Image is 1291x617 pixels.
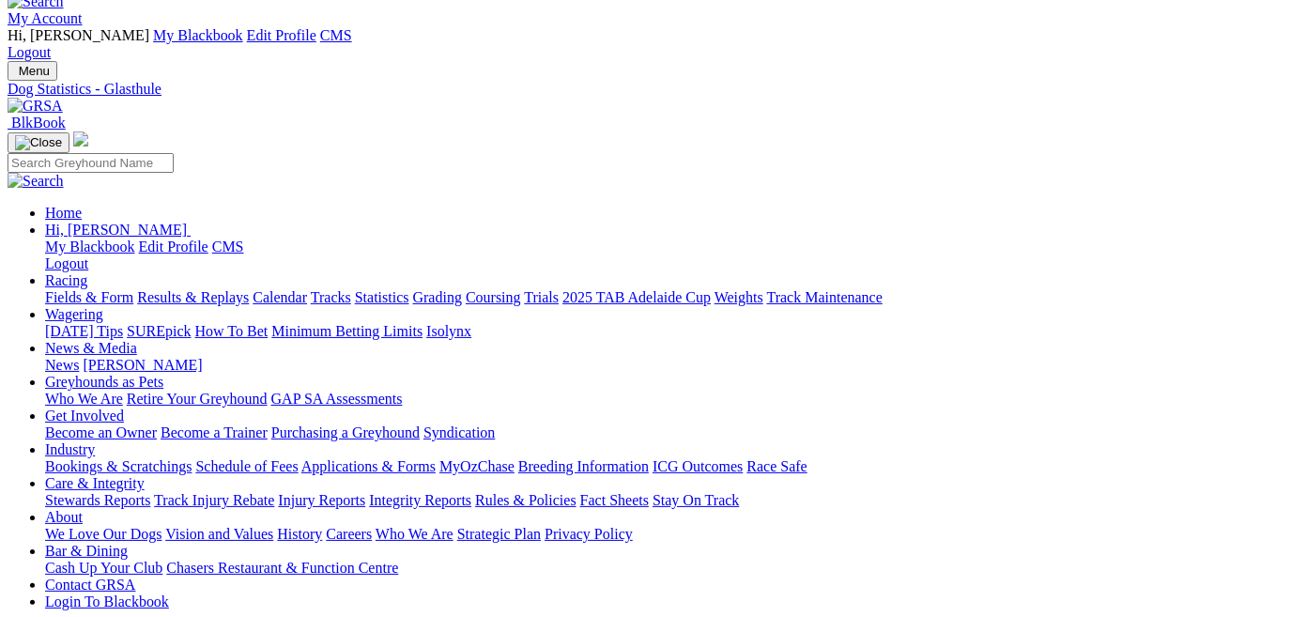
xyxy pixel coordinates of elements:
[8,115,66,131] a: BlkBook
[127,323,191,339] a: SUREpick
[45,475,145,491] a: Care & Integrity
[45,391,1283,408] div: Greyhounds as Pets
[137,289,249,305] a: Results & Replays
[45,543,128,559] a: Bar & Dining
[45,306,103,322] a: Wagering
[45,424,1283,441] div: Get Involved
[524,289,559,305] a: Trials
[45,492,1283,509] div: Care & Integrity
[8,27,149,43] span: Hi, [PERSON_NAME]
[45,374,163,390] a: Greyhounds as Pets
[45,391,123,407] a: Who We Are
[165,526,273,542] a: Vision and Values
[45,323,123,339] a: [DATE] Tips
[45,492,150,508] a: Stewards Reports
[326,526,372,542] a: Careers
[466,289,521,305] a: Coursing
[45,441,95,457] a: Industry
[320,27,352,43] a: CMS
[45,458,1283,475] div: Industry
[8,44,51,60] a: Logout
[45,526,1283,543] div: About
[166,560,398,576] a: Chasers Restaurant & Function Centre
[45,357,1283,374] div: News & Media
[45,408,124,424] a: Get Involved
[653,492,739,508] a: Stay On Track
[746,458,807,474] a: Race Safe
[376,526,453,542] a: Who We Are
[73,131,88,147] img: logo-grsa-white.png
[271,391,403,407] a: GAP SA Assessments
[45,239,1283,272] div: Hi, [PERSON_NAME]
[45,458,192,474] a: Bookings & Scratchings
[8,81,1283,98] a: Dog Statistics - Glasthule
[15,135,62,150] img: Close
[212,239,244,255] a: CMS
[8,173,64,190] img: Search
[562,289,711,305] a: 2025 TAB Adelaide Cup
[153,27,243,43] a: My Blackbook
[8,98,63,115] img: GRSA
[311,289,351,305] a: Tracks
[715,289,763,305] a: Weights
[11,115,66,131] span: BlkBook
[139,239,208,255] a: Edit Profile
[8,153,174,173] input: Search
[8,61,57,81] button: Toggle navigation
[45,289,1283,306] div: Racing
[277,526,322,542] a: History
[767,289,883,305] a: Track Maintenance
[19,64,50,78] span: Menu
[423,424,495,440] a: Syndication
[195,323,269,339] a: How To Bet
[545,526,633,542] a: Privacy Policy
[45,526,161,542] a: We Love Our Dogs
[45,222,187,238] span: Hi, [PERSON_NAME]
[127,391,268,407] a: Retire Your Greyhound
[355,289,409,305] a: Statistics
[83,357,202,373] a: [PERSON_NAME]
[45,289,133,305] a: Fields & Form
[161,424,268,440] a: Become a Trainer
[413,289,462,305] a: Grading
[45,222,191,238] a: Hi, [PERSON_NAME]
[247,27,316,43] a: Edit Profile
[45,323,1283,340] div: Wagering
[271,323,423,339] a: Minimum Betting Limits
[518,458,649,474] a: Breeding Information
[45,509,83,525] a: About
[195,458,298,474] a: Schedule of Fees
[301,458,436,474] a: Applications & Forms
[45,424,157,440] a: Become an Owner
[45,357,79,373] a: News
[426,323,471,339] a: Isolynx
[45,560,1283,577] div: Bar & Dining
[653,458,743,474] a: ICG Outcomes
[457,526,541,542] a: Strategic Plan
[45,272,87,288] a: Racing
[45,594,169,609] a: Login To Blackbook
[8,132,69,153] button: Toggle navigation
[45,577,135,593] a: Contact GRSA
[45,340,137,356] a: News & Media
[45,560,162,576] a: Cash Up Your Club
[45,255,88,271] a: Logout
[475,492,576,508] a: Rules & Policies
[253,289,307,305] a: Calendar
[271,424,420,440] a: Purchasing a Greyhound
[45,239,135,255] a: My Blackbook
[8,10,83,26] a: My Account
[8,27,1283,61] div: My Account
[580,492,649,508] a: Fact Sheets
[278,492,365,508] a: Injury Reports
[45,205,82,221] a: Home
[154,492,274,508] a: Track Injury Rebate
[439,458,515,474] a: MyOzChase
[369,492,471,508] a: Integrity Reports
